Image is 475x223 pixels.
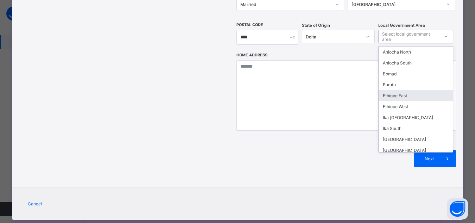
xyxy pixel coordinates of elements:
[240,2,331,7] div: Married
[379,134,453,145] div: [GEOGRAPHIC_DATA]
[379,68,453,79] div: Bomadi
[379,123,453,134] div: Ika South
[419,156,439,161] span: Next
[379,90,453,101] div: Ethiope East
[379,47,453,57] div: Aniocha North
[302,23,330,28] span: State of Origin
[379,145,453,156] div: [GEOGRAPHIC_DATA]
[28,201,42,206] span: Cancel
[236,23,263,27] label: Postal Code
[306,34,362,39] div: Delta
[447,198,468,219] button: Open asap
[382,30,439,43] div: Select local government area
[379,57,453,68] div: Aniocha South
[379,112,453,123] div: Ika [GEOGRAPHIC_DATA]
[236,53,267,57] label: Home Address
[379,79,453,90] div: Burutu
[379,101,453,112] div: Ethiope West
[378,23,425,28] span: Local Government Area
[351,2,442,7] div: [GEOGRAPHIC_DATA]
